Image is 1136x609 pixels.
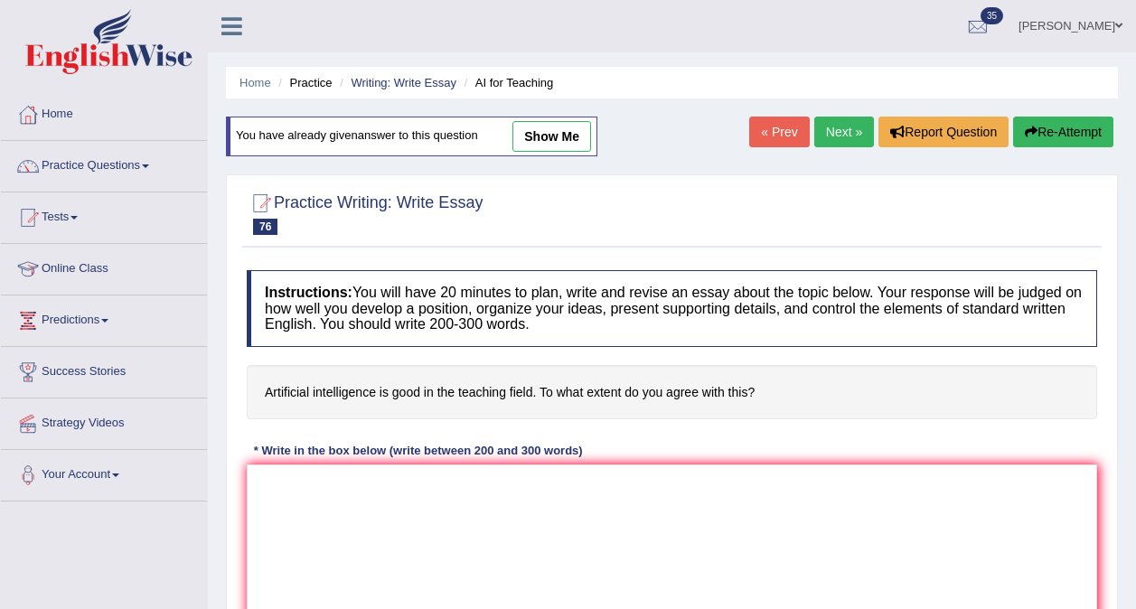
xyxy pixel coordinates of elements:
a: Strategy Videos [1,398,207,444]
button: Report Question [878,117,1009,147]
li: Practice [274,74,332,91]
a: show me [512,121,591,152]
li: AI for Teaching [460,74,554,91]
a: Success Stories [1,347,207,392]
a: Home [1,89,207,135]
a: Your Account [1,450,207,495]
a: Home [239,76,271,89]
span: 76 [253,219,277,235]
a: « Prev [749,117,809,147]
button: Re-Attempt [1013,117,1113,147]
h4: Artificial intelligence is good in the teaching field. To what extent do you agree with this? [247,365,1097,420]
b: Instructions: [265,285,352,300]
h4: You will have 20 minutes to plan, write and revise an essay about the topic below. Your response ... [247,270,1097,347]
a: Online Class [1,244,207,289]
a: Practice Questions [1,141,207,186]
h2: Practice Writing: Write Essay [247,190,483,235]
div: You have already given answer to this question [226,117,597,156]
span: 35 [981,7,1003,24]
a: Next » [814,117,874,147]
a: Tests [1,192,207,238]
a: Predictions [1,295,207,341]
div: * Write in the box below (write between 200 and 300 words) [247,442,589,459]
a: Writing: Write Essay [351,76,456,89]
